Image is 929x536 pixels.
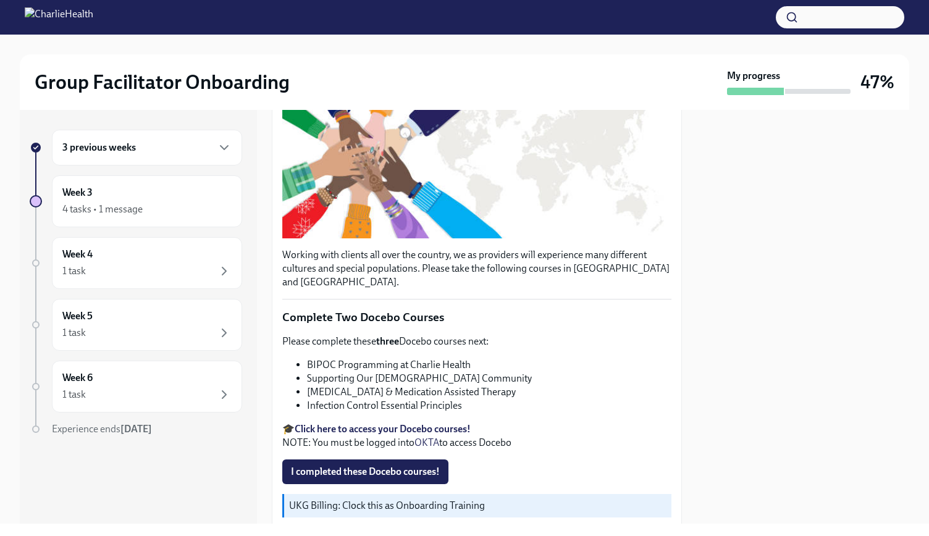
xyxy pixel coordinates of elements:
li: [MEDICAL_DATA] & Medication Assisted Therapy [307,385,671,399]
li: Infection Control Essential Principles [307,399,671,412]
p: UKG Billing: Clock this as Onboarding Training [289,499,666,513]
img: CharlieHealth [25,7,93,27]
strong: My progress [727,69,780,83]
h6: Week 4 [62,248,93,261]
a: Click here to access your Docebo courses! [295,423,471,435]
li: BIPOC Programming at Charlie Health [307,358,671,372]
strong: [DATE] [120,423,152,435]
a: Week 61 task [30,361,242,412]
li: Supporting Our [DEMOGRAPHIC_DATA] Community [307,372,671,385]
div: 3 previous weeks [52,130,242,165]
a: Week 51 task [30,299,242,351]
button: Zoom image [282,78,671,238]
span: Experience ends [52,423,152,435]
p: 🎓 NOTE: You must be logged into to access Docebo [282,422,671,450]
p: Please complete these Docebo courses next: [282,335,671,348]
h6: 3 previous weeks [62,141,136,154]
h6: Week 6 [62,371,93,385]
div: 4 tasks • 1 message [62,203,143,216]
a: OKTA [414,437,439,448]
h6: Week 3 [62,186,93,199]
a: Week 34 tasks • 1 message [30,175,242,227]
h2: Group Facilitator Onboarding [35,70,290,94]
div: 1 task [62,264,86,278]
span: I completed these Docebo courses! [291,466,440,478]
p: Complete Two Docebo Courses [282,309,671,325]
button: I completed these Docebo courses! [282,459,448,484]
a: Week 41 task [30,237,242,289]
div: 1 task [62,388,86,401]
h6: Week 5 [62,309,93,323]
h3: 47% [860,71,894,93]
p: Working with clients all over the country, we as providers will experience many different culture... [282,248,671,289]
strong: three [376,335,399,347]
div: 1 task [62,326,86,340]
